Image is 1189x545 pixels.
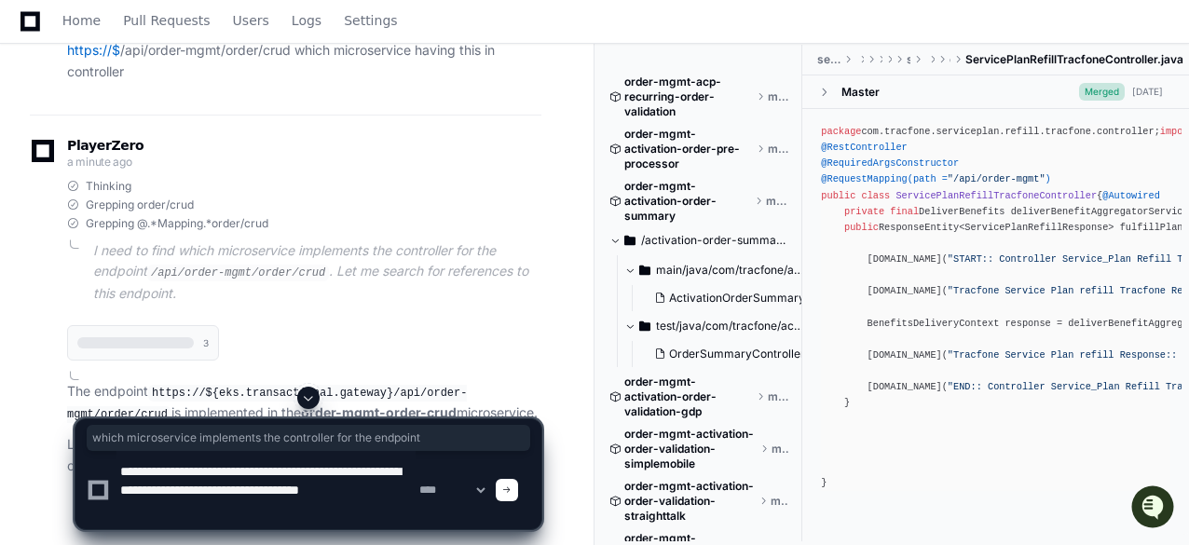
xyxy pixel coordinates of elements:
[841,85,880,100] div: Master
[647,341,807,367] button: OrderSummaryControllerTest.java
[19,139,52,172] img: 1756235613930-3d25f9e4-fa56-45dd-b3ad-e072dfbd1548
[67,325,219,361] button: 3
[669,291,882,306] span: ActivationOrderSummaryController.java
[1079,83,1125,101] span: Merged
[233,15,269,26] span: Users
[1132,85,1163,99] div: [DATE]
[19,75,339,104] div: Welcome
[844,222,879,233] span: public
[344,15,397,26] span: Settings
[624,255,803,285] button: main/java/com/tracfone/activation/order/summary/controller
[624,75,753,119] span: order-mgmt-acp-recurring-order-validation
[821,190,855,201] span: public
[86,179,131,194] span: Thinking
[948,173,1045,184] span: "/api/order-mgmt"
[317,144,339,167] button: Start new chat
[292,15,321,26] span: Logs
[86,198,194,212] span: Grepping order/crud
[62,15,101,26] span: Home
[624,375,753,419] span: order-mgmt-activation-order-validation-gdp
[92,430,525,445] span: which microservice implements the controller for the endpoint
[86,216,268,231] span: Grepping @.*Mapping.*order/crud
[821,173,1050,184] span: @RequestMapping(path = )
[63,157,270,172] div: We're offline, but we'll be back soon!
[965,52,1183,67] span: ServicePlanRefillTracfoneController.java
[185,196,225,210] span: Pylon
[768,89,788,104] span: master
[639,259,650,281] svg: Directory
[67,40,541,83] p: /api/order-mgmt/order/crud which microservice having this in controller
[1102,190,1160,201] span: @Autowired
[768,142,788,157] span: master
[895,190,1097,201] span: ServicePlanRefillTracfoneController
[63,139,306,157] div: Start new chat
[656,319,803,334] span: test/java/com/tracfone/activation/order/summary/controller
[131,195,225,210] a: Powered byPylon
[67,155,131,169] span: a minute ago
[19,19,56,56] img: PlayerZero
[203,335,209,350] span: 3
[639,315,650,337] svg: Directory
[624,311,803,341] button: test/java/com/tracfone/activation/order/summary/controller
[147,265,329,281] code: /api/order-mgmt/order/crud
[67,385,467,424] code: https://${eks.transactional.gateway}/api/order-mgmt/order/crud
[123,15,210,26] span: Pull Requests
[641,233,788,248] span: /activation-order-summary/src
[93,240,541,305] p: I need to find which microservice implements the controller for the endpoint . Let me search for ...
[67,381,541,425] p: The endpoint is implemented in the microservice.
[624,179,751,224] span: order-mgmt-activation-order-summary
[821,157,959,169] span: @RequiredArgsConstructor
[1129,484,1180,534] iframe: Open customer support
[669,347,852,361] span: OrderSummaryControllerTest.java
[766,194,788,209] span: master
[907,52,910,67] span: serviceplan
[861,190,890,201] span: class
[624,127,753,171] span: order-mgmt-activation-order-pre-processor
[67,140,143,151] span: PlayerZero
[844,206,884,217] span: private
[817,52,840,67] span: serviceplan-refill-tracfone
[821,142,907,153] span: @RestController
[609,225,788,255] button: /activation-order-summary/src
[624,229,635,252] svg: Directory
[647,285,807,311] button: ActivationOrderSummaryController.java
[890,206,919,217] span: final
[656,263,803,278] span: main/java/com/tracfone/activation/order/summary/controller
[821,126,861,137] span: package
[67,42,120,58] a: https://$
[821,124,1170,491] div: com.tracfone.serviceplan.refill.tracfone.controller; com.tracfone.serviceplan.refill.tracfone.api...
